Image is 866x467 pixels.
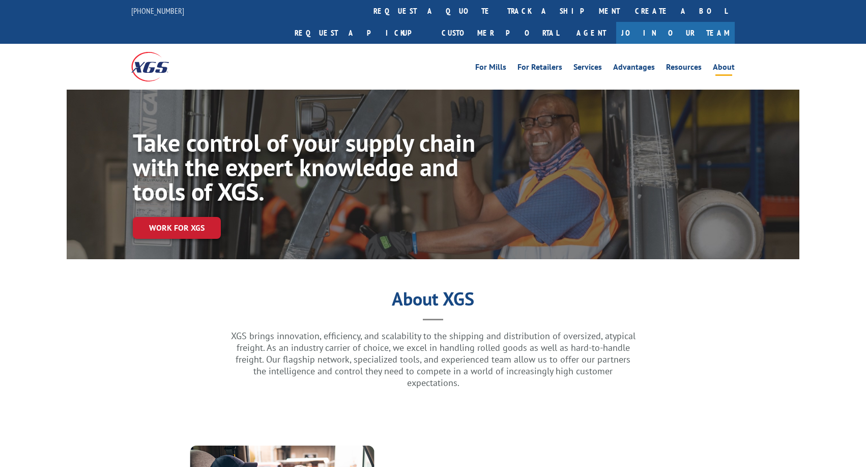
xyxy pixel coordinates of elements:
a: Customer Portal [434,22,566,44]
a: Services [573,63,602,74]
a: Agent [566,22,616,44]
a: [PHONE_NUMBER] [131,6,184,16]
a: Join Our Team [616,22,735,44]
a: For Retailers [517,63,562,74]
a: For Mills [475,63,506,74]
a: About [713,63,735,74]
a: Advantages [613,63,655,74]
a: Work for XGS [133,217,221,239]
h1: About XGS [86,292,780,311]
p: XGS brings innovation, efficiency, and scalability to the shipping and distribution of oversized,... [229,330,637,389]
h1: Take control of your supply chain with the expert knowledge and tools of XGS. [133,130,478,209]
a: Resources [666,63,702,74]
a: Request a pickup [287,22,434,44]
